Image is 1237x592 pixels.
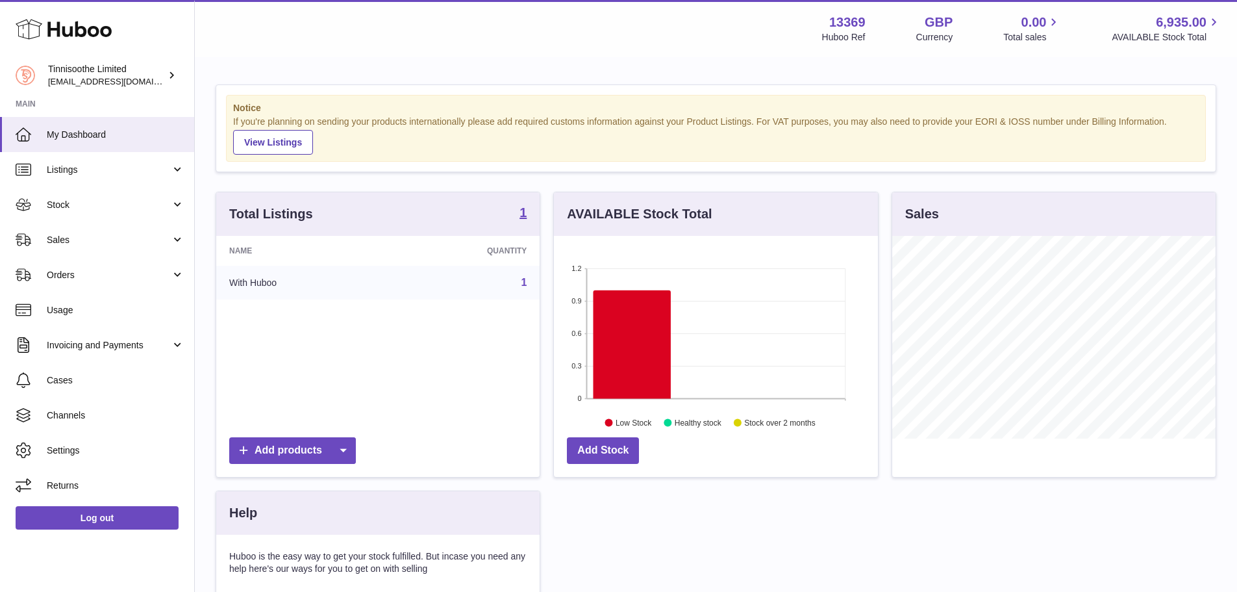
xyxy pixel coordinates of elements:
[616,418,652,427] text: Low Stock
[1021,14,1047,31] span: 0.00
[745,418,816,427] text: Stock over 2 months
[387,236,540,266] th: Quantity
[519,206,527,219] strong: 1
[1112,31,1221,44] span: AVAILABLE Stock Total
[229,550,527,575] p: Huboo is the easy way to get your stock fulfilled. But incase you need any help here's our ways f...
[47,409,184,422] span: Channels
[47,480,184,492] span: Returns
[916,31,953,44] div: Currency
[567,437,639,464] a: Add Stock
[47,304,184,316] span: Usage
[47,374,184,387] span: Cases
[216,266,387,300] td: With Huboo
[233,102,1199,114] strong: Notice
[216,236,387,266] th: Name
[16,66,35,85] img: team@tinnisoothe.com
[233,130,313,155] a: View Listings
[1112,14,1221,44] a: 6,935.00 AVAILABLE Stock Total
[567,205,712,223] h3: AVAILABLE Stock Total
[829,14,866,31] strong: 13369
[925,14,953,31] strong: GBP
[572,362,582,370] text: 0.3
[229,504,257,522] h3: Help
[578,394,582,402] text: 0
[675,418,722,427] text: Healthy stock
[229,205,313,223] h3: Total Listings
[229,437,356,464] a: Add products
[519,206,527,222] a: 1
[47,199,171,211] span: Stock
[47,444,184,457] span: Settings
[521,277,527,288] a: 1
[16,506,179,530] a: Log out
[48,63,165,88] div: Tinnisoothe Limited
[1156,14,1206,31] span: 6,935.00
[47,164,171,176] span: Listings
[47,234,171,246] span: Sales
[1003,31,1061,44] span: Total sales
[572,297,582,305] text: 0.9
[233,116,1199,155] div: If you're planning on sending your products internationally please add required customs informati...
[822,31,866,44] div: Huboo Ref
[48,76,191,86] span: [EMAIL_ADDRESS][DOMAIN_NAME]
[1003,14,1061,44] a: 0.00 Total sales
[47,269,171,281] span: Orders
[572,264,582,272] text: 1.2
[47,339,171,352] span: Invoicing and Payments
[905,205,939,223] h3: Sales
[47,129,184,141] span: My Dashboard
[572,329,582,337] text: 0.6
